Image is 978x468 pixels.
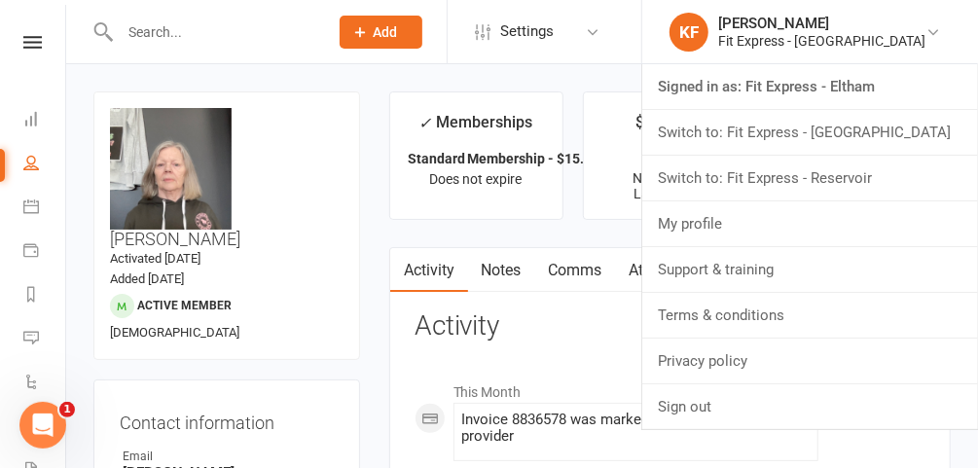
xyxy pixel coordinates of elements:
[642,293,978,338] a: Terms & conditions
[642,156,978,200] a: Switch to: Fit Express - Reservoir
[110,251,200,266] time: Activated [DATE]
[123,448,334,466] div: Email
[642,384,978,429] a: Sign out
[670,13,708,52] div: KF
[415,311,925,342] h3: Activity
[114,18,314,46] input: Search...
[415,372,925,403] li: This Month
[59,402,75,417] span: 1
[430,171,523,187] span: Does not expire
[23,187,67,231] a: Calendar
[23,231,67,274] a: Payments
[642,247,978,292] a: Support & training
[110,271,184,286] time: Added [DATE]
[642,64,978,109] a: Signed in as: Fit Express - Eltham
[642,201,978,246] a: My profile
[19,402,66,449] iframe: Intercom live chat
[374,24,398,40] span: Add
[419,110,533,146] div: Memberships
[120,406,334,433] h3: Contact information
[390,248,468,293] a: Activity
[468,248,535,293] a: Notes
[500,10,554,54] span: Settings
[110,108,232,230] img: image1752108430.png
[462,412,810,445] div: Invoice 8836578 was marked as paid by the payment provider
[635,110,705,145] div: $ Balance
[601,145,739,165] div: $0.00
[23,143,67,187] a: People
[110,108,344,249] h3: [PERSON_NAME]
[642,110,978,155] a: Switch to: Fit Express - [GEOGRAPHIC_DATA]
[419,114,432,132] i: ✓
[718,32,925,50] div: Fit Express - [GEOGRAPHIC_DATA]
[408,151,626,166] strong: Standard Membership - $15.95 p/w
[340,16,422,49] button: Add
[642,339,978,383] a: Privacy policy
[23,274,67,318] a: Reports
[23,99,67,143] a: Dashboard
[110,325,239,340] span: [DEMOGRAPHIC_DATA]
[535,248,616,293] a: Comms
[718,15,925,32] div: [PERSON_NAME]
[601,170,739,201] p: Next: [DATE] Last: [DATE]
[137,299,232,312] span: Active member
[616,248,721,293] a: Attendance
